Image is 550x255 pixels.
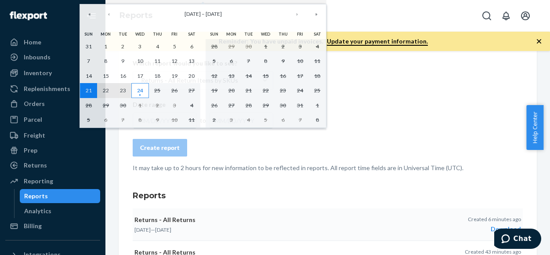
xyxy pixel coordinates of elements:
button: › [287,4,307,24]
abbr: September 21, 2025 [86,87,92,94]
abbr: September 23, 2025 [120,87,126,94]
button: September 30, 2025 [114,98,131,113]
abbr: October 4, 2025 [190,102,193,109]
abbr: October 23, 2025 [280,87,286,94]
a: Reports [20,189,101,203]
abbr: October 18, 2025 [314,73,320,79]
abbr: October 14, 2025 [246,73,252,79]
button: October 11, 2025 [183,113,200,127]
button: October 20, 2025 [223,83,240,98]
abbr: October 1, 2025 [264,43,267,50]
button: October 14, 2025 [240,69,257,84]
abbr: October 3, 2025 [173,102,176,109]
button: October 5, 2025 [206,54,223,69]
button: September 3, 2025 [131,39,148,54]
abbr: Monday [226,32,236,36]
abbr: October 7, 2025 [247,58,250,64]
abbr: Wednesday [135,32,145,36]
p: Created 6 minutes ago [468,215,521,223]
abbr: October 13, 2025 [228,73,235,79]
button: October 4, 2025 [309,39,326,54]
abbr: October 30, 2025 [280,102,286,109]
abbr: October 19, 2025 [211,87,217,94]
button: « [80,4,99,24]
abbr: September 29, 2025 [103,102,109,109]
a: Inbounds [5,50,100,64]
abbr: November 4, 2025 [247,117,250,123]
abbr: October 2, 2025 [156,102,159,109]
button: September 14, 2025 [80,69,97,84]
div: Inventory [24,69,52,77]
abbr: September 11, 2025 [154,58,160,64]
abbr: October 15, 2025 [263,73,269,79]
p: It may take up to 2 hours for new information to be reflected in reports. All report time fields ... [133,164,523,172]
button: October 8, 2025 [131,113,148,127]
button: September 7, 2025 [80,54,97,69]
button: October 1, 2025 [131,98,148,113]
button: November 8, 2025 [309,113,326,127]
button: October 9, 2025 [149,113,166,127]
a: Home [5,35,100,49]
h3: Reports [133,190,523,201]
button: September 21, 2025 [80,83,97,98]
abbr: October 25, 2025 [314,87,320,94]
abbr: October 6, 2025 [230,58,233,64]
abbr: October 29, 2025 [263,102,269,109]
div: Parcel [24,115,42,124]
abbr: October 28, 2025 [246,102,252,109]
button: November 7, 2025 [292,113,309,127]
abbr: October 4, 2025 [316,43,319,50]
abbr: Wednesday [261,32,270,36]
button: September 12, 2025 [166,54,183,69]
button: October 24, 2025 [292,83,309,98]
button: October 17, 2025 [292,69,309,84]
div: Home [24,38,41,47]
button: September 15, 2025 [97,69,114,84]
abbr: October 2, 2025 [282,43,285,50]
abbr: September 27, 2025 [188,87,195,94]
abbr: November 6, 2025 [282,117,285,123]
a: Freight [5,128,100,142]
abbr: August 31, 2025 [86,43,92,50]
time: [DATE] [155,226,171,233]
button: October 19, 2025 [206,83,223,98]
abbr: September 19, 2025 [171,73,177,79]
abbr: October 9, 2025 [282,58,285,64]
button: October 6, 2025 [223,54,240,69]
button: August 31, 2025 [80,39,97,54]
button: Open Search Box [478,7,496,25]
abbr: Sunday [210,32,218,36]
div: Orders [24,99,45,108]
button: October 15, 2025 [257,69,274,84]
button: Open account menu [517,7,534,25]
abbr: September 20, 2025 [188,73,195,79]
button: October 27, 2025 [223,98,240,113]
button: September 4, 2025 [149,39,166,54]
button: September 13, 2025 [183,54,200,69]
button: November 3, 2025 [223,113,240,127]
abbr: September 18, 2025 [154,73,160,79]
abbr: Saturday [314,32,321,36]
abbr: October 24, 2025 [297,87,303,94]
abbr: September 7, 2025 [87,58,90,64]
div: Create report [140,143,180,152]
abbr: September 1, 2025 [104,43,107,50]
button: October 28, 2025 [240,98,257,113]
abbr: September 24, 2025 [137,87,143,94]
button: October 10, 2025 [292,54,309,69]
button: Returns - All Returns[DATE]—[DATE]Created 6 minutes agoDownload [133,208,523,241]
abbr: October 10, 2025 [171,117,177,123]
abbr: September 10, 2025 [137,58,143,64]
a: Update your payment information. [327,37,428,46]
img: Flexport logo [10,11,47,20]
div: Inbounds [24,53,51,62]
button: October 30, 2025 [275,98,292,113]
button: October 8, 2025 [257,54,274,69]
abbr: Sunday [84,32,93,36]
abbr: September 12, 2025 [171,58,177,64]
abbr: November 7, 2025 [299,117,302,123]
abbr: October 20, 2025 [228,87,235,94]
abbr: September 13, 2025 [188,58,195,64]
div: Reports [24,192,48,200]
abbr: November 2, 2025 [213,117,216,123]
